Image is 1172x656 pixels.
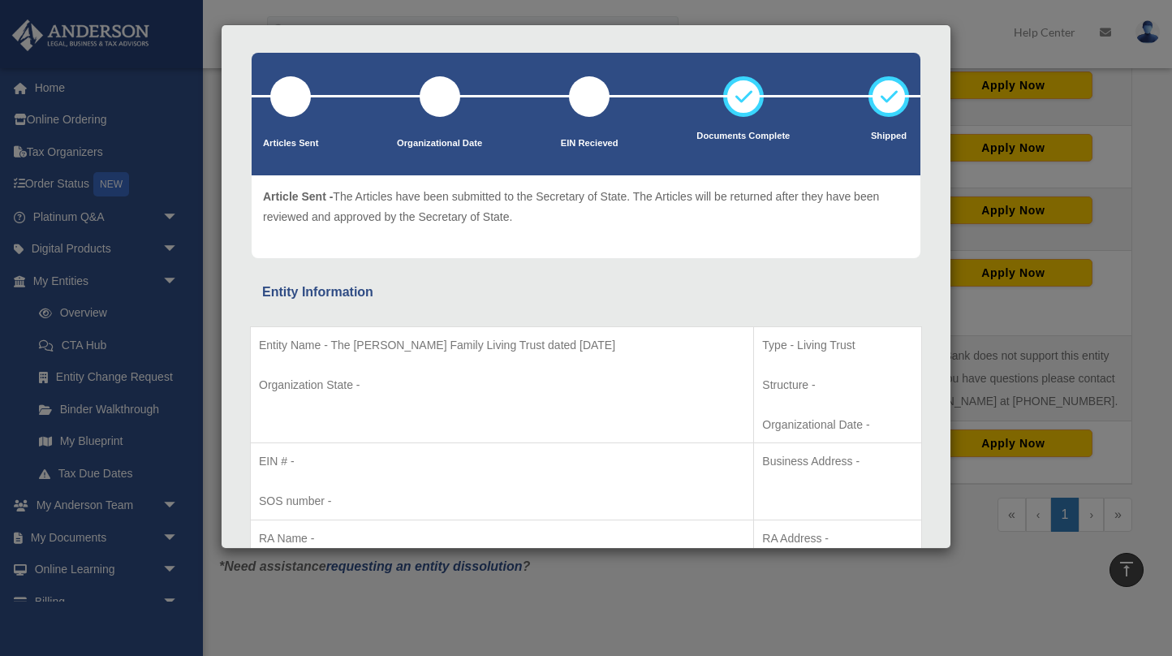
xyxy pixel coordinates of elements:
p: EIN Recieved [561,136,618,152]
p: Entity Name - The [PERSON_NAME] Family Living Trust dated [DATE] [259,335,745,356]
p: Organizational Date - [762,415,913,435]
p: EIN # - [259,451,745,472]
p: Structure - [762,375,913,395]
p: The Articles have been submitted to the Secretary of State. The Articles will be returned after t... [263,187,909,227]
span: Article Sent - [263,190,333,203]
p: RA Address - [762,529,913,549]
p: SOS number - [259,491,745,511]
p: Business Address - [762,451,913,472]
p: Shipped [868,128,909,145]
p: Organizational Date [397,136,482,152]
p: Organization State - [259,375,745,395]
p: Articles Sent [263,136,318,152]
p: Type - Living Trust [762,335,913,356]
p: Documents Complete [696,128,790,145]
div: Entity Information [262,281,910,304]
p: RA Name - [259,529,745,549]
